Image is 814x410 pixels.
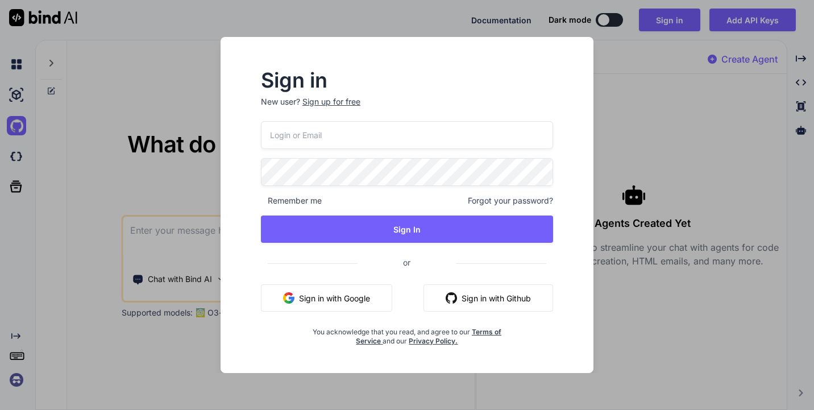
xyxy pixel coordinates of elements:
[261,71,553,89] h2: Sign in
[261,284,392,312] button: Sign in with Google
[356,328,501,345] a: Terms of Service
[310,321,505,346] div: You acknowledge that you read, and agree to our and our
[409,337,458,345] a: Privacy Policy.
[261,216,553,243] button: Sign In
[468,195,553,206] span: Forgot your password?
[261,195,322,206] span: Remember me
[261,96,553,121] p: New user?
[302,96,360,107] div: Sign up for free
[261,121,553,149] input: Login or Email
[283,292,294,304] img: google
[358,249,456,276] span: or
[446,292,457,304] img: github
[423,284,553,312] button: Sign in with Github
